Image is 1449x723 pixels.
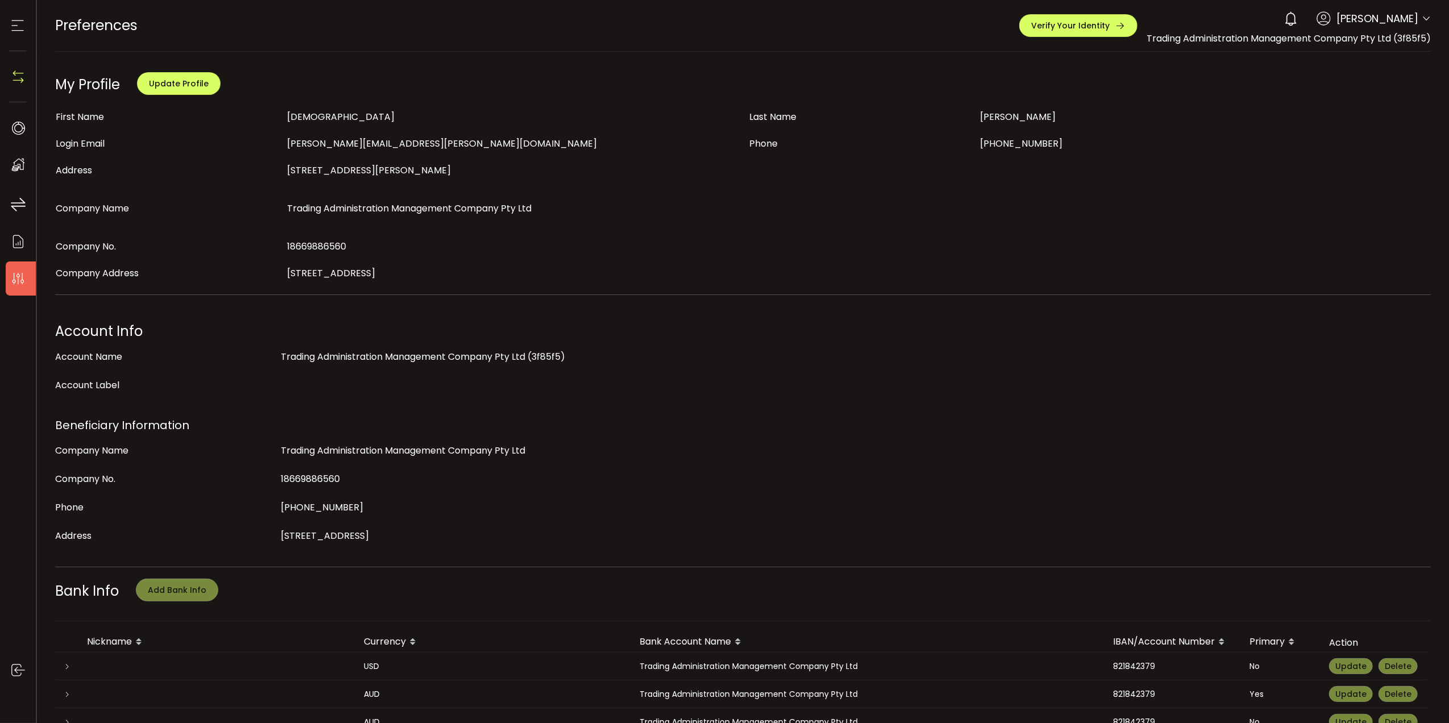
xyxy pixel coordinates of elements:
span: Trading Administration Management Company Pty Ltd [287,202,532,215]
span: Update [1335,688,1367,700]
span: [STREET_ADDRESS][PERSON_NAME] [287,164,451,177]
button: Add Bank Info [136,579,218,601]
div: Bank Account Name [630,633,1104,652]
span: [STREET_ADDRESS] [281,529,369,542]
span: Verify Your Identity [1031,22,1110,30]
div: 821842379 [1104,688,1240,701]
span: [PERSON_NAME] [981,110,1056,123]
div: Nickname [78,633,355,652]
span: Delete [1385,688,1411,700]
button: Update [1329,658,1373,674]
span: First Name [56,110,104,123]
div: Address [55,525,275,547]
span: 18669886560 [281,472,340,485]
div: My Profile [55,75,120,94]
div: Account Label [55,374,275,397]
span: Trading Administration Management Company Pty Ltd (3f85f5) [281,350,565,363]
div: Action [1320,636,1428,649]
div: Beneficiary Information [55,414,1431,437]
span: Preferences [55,15,138,35]
span: [PHONE_NUMBER] [281,501,363,514]
div: Trading Administration Management Company Pty Ltd [630,660,1104,673]
button: Delete [1379,686,1418,702]
span: Delete [1385,660,1411,672]
div: Company Name [55,439,275,462]
button: Update [1329,686,1373,702]
span: Trading Administration Management Company Pty Ltd (3f85f5) [1147,32,1431,45]
span: Update Profile [149,78,209,89]
div: Account Info [55,320,1431,343]
span: [PHONE_NUMBER] [981,137,1063,150]
img: N4P5cjLOiQAAAABJRU5ErkJggg== [10,68,27,85]
button: Verify Your Identity [1019,14,1137,37]
div: No [1240,660,1320,673]
span: 18669886560 [287,240,346,253]
iframe: Chat Widget [1392,668,1449,723]
span: Company Name [56,202,129,215]
div: Primary [1240,633,1320,652]
div: Account Name [55,346,275,368]
span: Bank Info [55,581,119,600]
span: Update [1335,660,1367,672]
span: Company No. [56,240,116,253]
button: Delete [1379,658,1418,674]
span: Address [56,164,92,177]
div: 821842379 [1104,660,1240,673]
span: Last Name [749,110,796,123]
div: AUD [355,688,630,701]
div: Phone [55,496,275,519]
div: Yes [1240,688,1320,701]
span: [DEMOGRAPHIC_DATA] [287,110,395,123]
div: Currency [355,633,630,652]
span: Company Address [56,267,139,280]
span: Add Bank Info [148,584,206,596]
div: IBAN/Account Number [1104,633,1240,652]
span: [PERSON_NAME][EMAIL_ADDRESS][PERSON_NAME][DOMAIN_NAME] [287,137,597,150]
span: [PERSON_NAME] [1336,11,1418,26]
div: Company No. [55,468,275,491]
span: Trading Administration Management Company Pty Ltd [281,444,525,457]
span: Phone [749,137,778,150]
div: Trading Administration Management Company Pty Ltd [630,688,1104,701]
span: [STREET_ADDRESS] [287,267,375,280]
button: Update Profile [137,72,221,95]
div: USD [355,660,630,673]
span: Login Email [56,137,105,150]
